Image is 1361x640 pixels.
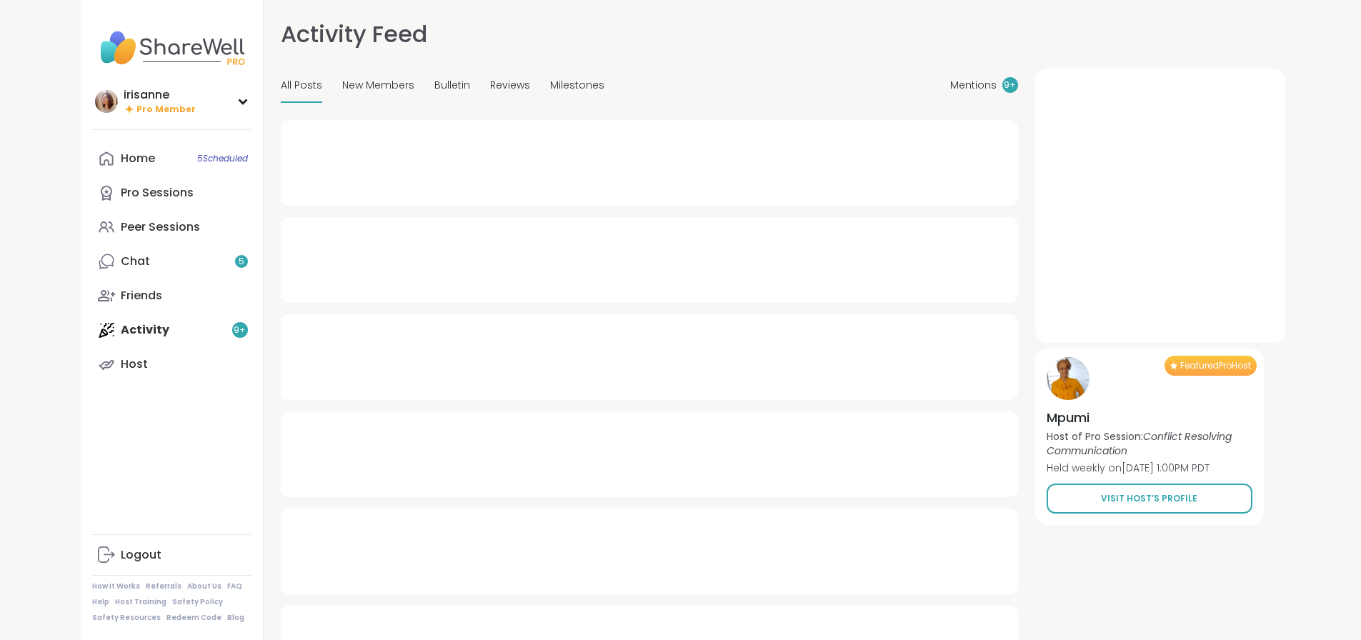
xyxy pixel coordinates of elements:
[1047,461,1252,475] p: Held weekly on [DATE] 1:00PM PDT
[121,185,194,201] div: Pro Sessions
[1047,409,1252,426] h4: Mpumi
[95,90,118,113] img: irisanne
[227,581,242,591] a: FAQ
[281,78,322,93] span: All Posts
[239,256,244,268] span: 5
[121,151,155,166] div: Home
[92,581,140,591] a: How It Works
[92,244,251,279] a: Chat5
[1047,357,1090,400] img: Mpumi
[281,17,427,51] h1: Activity Feed
[1180,360,1251,371] span: Featured Pro Host
[121,288,162,304] div: Friends
[121,547,161,563] div: Logout
[1047,429,1232,458] i: Conflict Resolving Communication
[434,78,470,93] span: Bulletin
[92,613,161,623] a: Safety Resources
[1101,492,1197,505] span: Visit Host’s Profile
[550,78,604,93] span: Milestones
[1047,484,1252,514] a: Visit Host’s Profile
[124,87,196,103] div: irisanne
[197,153,248,164] span: 5 Scheduled
[92,210,251,244] a: Peer Sessions
[1047,429,1252,458] p: Host of Pro Session:
[92,141,251,176] a: Home5Scheduled
[92,23,251,73] img: ShareWell Nav Logo
[92,347,251,381] a: Host
[92,597,109,607] a: Help
[121,219,200,235] div: Peer Sessions
[136,104,196,116] span: Pro Member
[115,597,166,607] a: Host Training
[1004,79,1016,91] span: 9 +
[121,254,150,269] div: Chat
[146,581,181,591] a: Referrals
[92,279,251,313] a: Friends
[121,356,148,372] div: Host
[166,613,221,623] a: Redeem Code
[490,78,530,93] span: Reviews
[92,538,251,572] a: Logout
[172,597,223,607] a: Safety Policy
[92,176,251,210] a: Pro Sessions
[950,78,997,93] span: Mentions
[342,78,414,93] span: New Members
[187,581,221,591] a: About Us
[227,613,244,623] a: Blog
